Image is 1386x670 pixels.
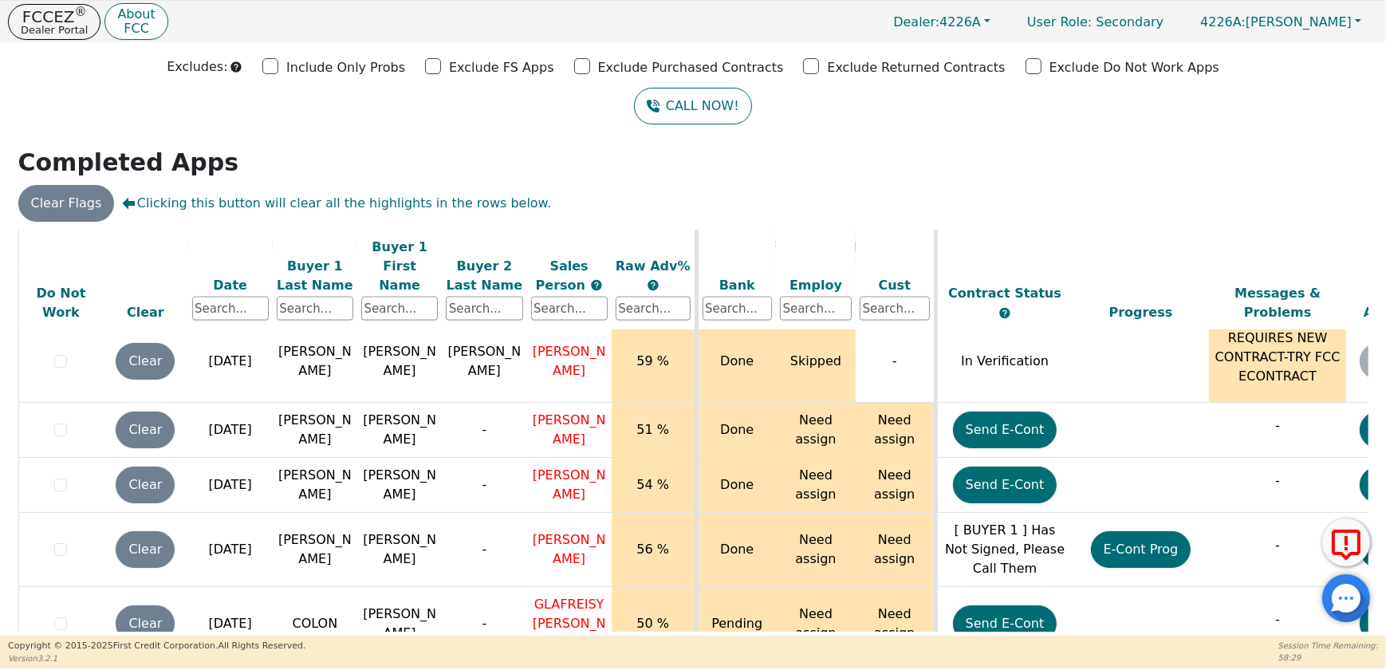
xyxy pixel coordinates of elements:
td: Need assign [776,458,856,513]
p: Exclude Returned Contracts [827,58,1005,77]
p: Dealer Portal [21,25,88,35]
span: Clicking this button will clear all the highlights in the rows below. [122,194,551,213]
td: [DATE] [188,458,273,513]
span: [PERSON_NAME] [533,344,606,378]
button: Dealer:4226A [876,10,1007,34]
td: [DATE] [188,321,273,403]
button: Clear [116,467,175,503]
td: Done [696,403,776,458]
p: Secondary [1011,6,1179,37]
div: Clear [107,303,183,322]
td: - [442,403,526,458]
p: FCC [117,22,155,35]
td: Need assign [856,403,935,458]
td: [PERSON_NAME] [273,403,357,458]
a: CALL NOW! [634,88,751,124]
td: Skipped [776,321,856,403]
p: Exclude Purchased Contracts [598,58,784,77]
td: COLON [273,587,357,661]
input: Search... [780,297,852,321]
div: Buyer 2 Last Name [446,256,522,294]
input: Search... [361,297,438,321]
button: Report Error to FCC [1322,518,1370,566]
div: Progress [1077,303,1206,322]
td: Need assign [856,513,935,587]
button: Clear [116,531,175,568]
p: About [117,8,155,21]
span: [PERSON_NAME] [533,532,606,566]
span: 56 % [636,542,669,557]
span: Raw Adv% [616,258,691,273]
p: Copyright © 2015- 2025 First Credit Corporation. [8,640,305,653]
td: [PERSON_NAME] [357,403,442,458]
p: - [1213,471,1342,491]
button: Send E-Cont [953,467,1057,503]
td: Need assign [856,587,935,661]
span: 4226A: [1200,14,1246,30]
span: GLAFREISY [PERSON_NAME] [533,597,606,650]
span: User Role : [1027,14,1092,30]
td: Need assign [776,513,856,587]
p: Include Only Probs [286,58,405,77]
td: Need assign [856,458,935,513]
td: Need assign [776,403,856,458]
button: 4226A:[PERSON_NAME] [1183,10,1378,34]
span: All Rights Reserved. [218,640,305,651]
input: Search... [531,297,608,321]
td: [DATE] [188,587,273,661]
button: Send E-Cont [953,412,1057,448]
p: Exclude FS Apps [449,58,554,77]
span: 59 % [636,353,669,368]
td: - [442,587,526,661]
span: [PERSON_NAME] [533,467,606,502]
div: Messages & Problems [1213,284,1342,322]
input: Search... [616,297,691,321]
td: [PERSON_NAME] [442,321,526,403]
button: Send E-Cont [953,605,1057,642]
td: [PERSON_NAME] [273,513,357,587]
td: [DATE] [188,513,273,587]
p: - [1213,416,1342,436]
div: Bank [703,275,773,294]
span: [PERSON_NAME] [533,412,606,447]
div: Cust [860,275,930,294]
p: Version 3.2.1 [8,652,305,664]
span: 4226A [893,14,981,30]
td: - [442,458,526,513]
p: Exclude Do Not Work Apps [1049,58,1219,77]
div: Buyer 1 Last Name [277,256,353,294]
p: REQUIRES NEW CONTRACT-TRY FCC ECONTRACT [1213,329,1342,386]
td: [PERSON_NAME] [357,321,442,403]
div: Date [192,275,269,294]
td: Done [696,513,776,587]
td: - [442,513,526,587]
p: 58:29 [1278,652,1378,664]
td: Done [696,458,776,513]
td: [PERSON_NAME] [273,458,357,513]
button: E-Cont Prog [1091,531,1191,568]
td: - [856,321,935,403]
td: [DATE] [188,403,273,458]
span: 51 % [636,422,669,437]
a: User Role: Secondary [1011,6,1179,37]
span: 54 % [636,477,669,492]
input: Search... [446,297,522,321]
button: Clear [116,412,175,448]
button: AboutFCC [104,3,167,41]
td: In Verification [935,321,1073,403]
span: Sales Person [536,258,590,292]
span: [PERSON_NAME] [1200,14,1352,30]
input: Search... [192,297,269,321]
td: [PERSON_NAME] [357,513,442,587]
p: Session Time Remaining: [1278,640,1378,652]
span: Dealer: [893,14,939,30]
td: [PERSON_NAME] [273,321,357,403]
input: Search... [703,297,773,321]
a: FCCEZ®Dealer Portal [8,4,100,40]
div: Employ [780,275,852,294]
strong: Completed Apps [18,148,239,176]
td: Pending [696,587,776,661]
